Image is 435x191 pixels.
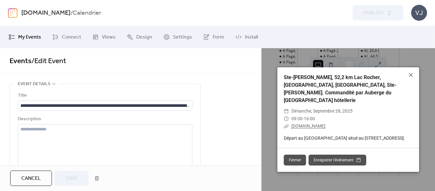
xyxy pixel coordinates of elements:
[304,116,315,121] span: 16:00
[159,28,197,46] a: Settings
[291,116,303,121] span: 09:30
[411,5,427,21] div: VJ
[213,33,224,41] span: Form
[62,33,81,41] span: Connect
[309,155,366,165] button: Enregistrer l'événement
[198,28,229,46] a: Form
[18,80,50,88] span: Event details
[284,115,289,123] div: ​
[231,28,263,46] a: Install
[122,28,157,46] a: Design
[277,135,419,142] div: Départ au [GEOGRAPHIC_DATA] situé au [STREET_ADDRESS].
[88,28,120,46] a: Views
[10,171,52,186] button: Cancel
[18,33,41,41] span: My Events
[21,175,41,182] span: Cancel
[10,54,32,68] a: Events
[284,107,289,115] div: ​
[47,28,86,46] a: Connect
[21,7,70,19] a: [DOMAIN_NAME]
[303,116,304,121] span: -
[32,54,66,68] span: / Edit Event
[70,7,73,19] b: /
[284,155,306,165] button: Fermer
[4,28,46,46] a: My Events
[284,74,396,103] a: Ste-[PERSON_NAME], 52,2 km Lac Rocher, [GEOGRAPHIC_DATA], [GEOGRAPHIC_DATA], Ste-[PERSON_NAME]. C...
[102,33,116,41] span: Views
[291,107,353,115] span: dimanche, septembre 28, 2025
[291,123,325,129] a: [DOMAIN_NAME]
[18,115,191,123] div: Description
[73,7,101,19] b: Calendrier
[8,8,18,18] img: logo
[284,122,289,130] div: ​
[18,92,191,99] div: Title
[136,33,152,41] span: Design
[245,33,258,41] span: Install
[173,33,192,41] span: Settings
